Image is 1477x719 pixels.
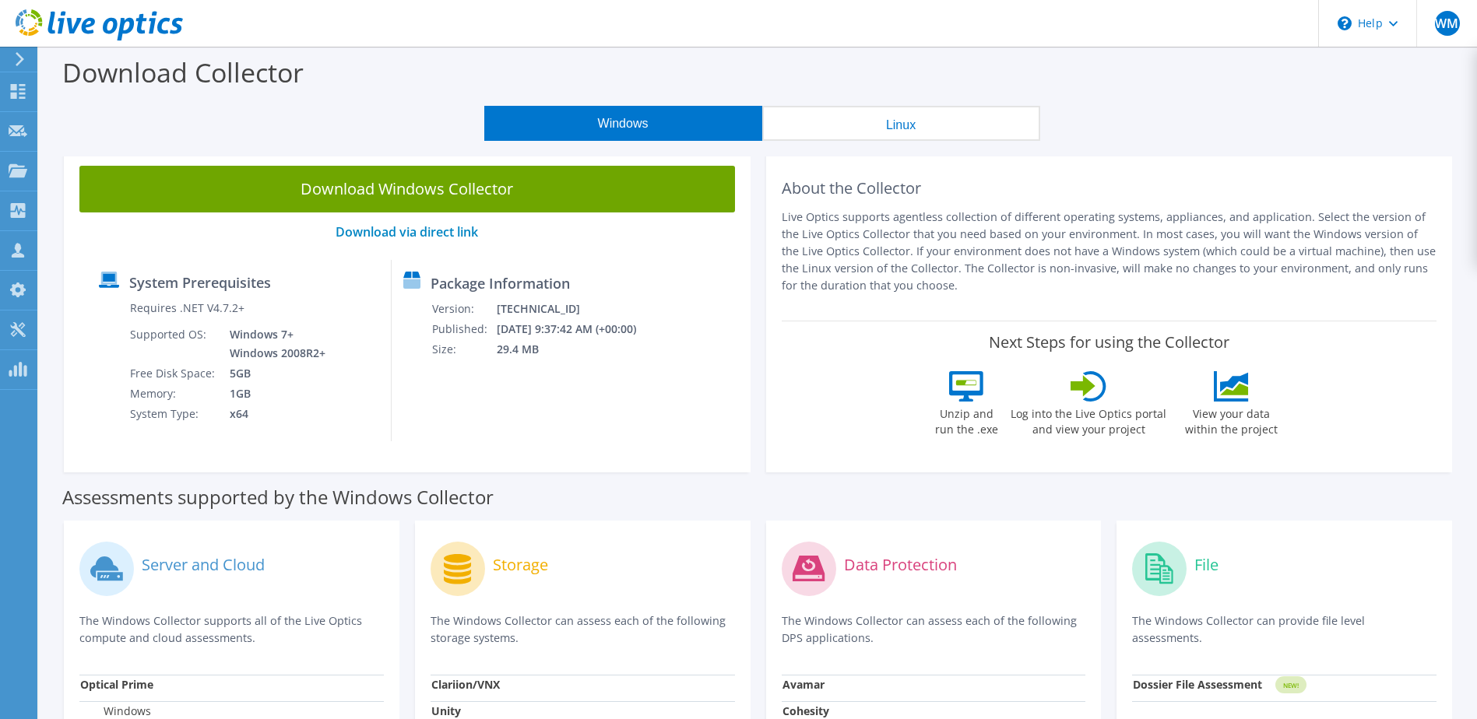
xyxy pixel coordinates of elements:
[1338,16,1352,30] svg: \n
[496,299,657,319] td: [TECHNICAL_ID]
[129,363,218,384] td: Free Disk Space:
[218,404,329,424] td: x64
[431,339,496,359] td: Size:
[218,384,329,404] td: 1GB
[218,324,329,363] td: Windows 7+ Windows 2008R2+
[80,677,153,692] strong: Optical Prime
[129,275,271,290] label: System Prerequisites
[989,333,1229,352] label: Next Steps for using the Collector
[431,677,500,692] strong: Clariion/VNX
[493,557,548,573] label: Storage
[336,223,478,240] a: Download via direct link
[431,612,735,647] p: The Windows Collector can assess each of the following storage systems.
[80,703,151,719] label: Windows
[62,489,494,505] label: Assessments supported by the Windows Collector
[1283,681,1299,689] tspan: NEW!
[62,54,304,90] label: Download Collector
[218,363,329,384] td: 5GB
[142,557,265,573] label: Server and Cloud
[762,106,1040,141] button: Linux
[79,166,735,212] a: Download Windows Collector
[431,299,496,319] td: Version:
[1175,402,1287,437] label: View your data within the project
[79,612,384,647] p: The Windows Collector supports all of the Live Optics compute and cloud assessments.
[844,557,957,573] label: Data Protection
[129,384,218,404] td: Memory:
[484,106,762,141] button: Windows
[782,209,1437,294] p: Live Optics supports agentless collection of different operating systems, appliances, and applica...
[1194,557,1219,573] label: File
[130,300,244,316] label: Requires .NET V4.7.2+
[782,703,829,718] strong: Cohesity
[431,275,570,291] label: Package Information
[1132,612,1437,647] p: The Windows Collector can provide file level assessments.
[782,677,825,692] strong: Avamar
[782,179,1437,198] h2: About the Collector
[496,319,657,339] td: [DATE] 9:37:42 AM (+00:00)
[496,339,657,359] td: 29.4 MB
[782,612,1086,647] p: The Windows Collector can assess each of the following DPS applications.
[930,402,1002,437] label: Unzip and run the .exe
[431,703,461,718] strong: Unity
[129,324,218,363] td: Supported OS:
[1435,11,1460,36] span: WM
[1133,677,1262,692] strong: Dossier File Assessment
[1010,402,1167,437] label: Log into the Live Optics portal and view your project
[431,319,496,339] td: Published:
[129,404,218,424] td: System Type:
